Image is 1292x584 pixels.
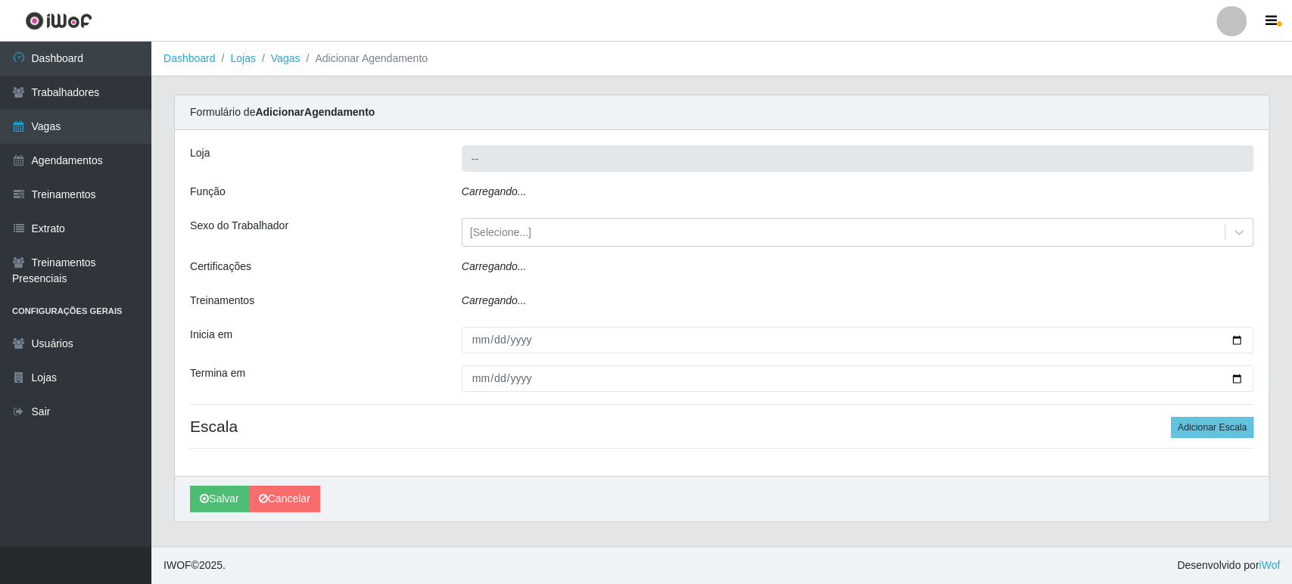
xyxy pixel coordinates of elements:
[230,52,255,64] a: Lojas
[190,145,210,161] label: Loja
[249,486,320,512] a: Cancelar
[462,185,527,197] i: Carregando...
[462,327,1253,353] input: 00/00/0000
[190,327,232,343] label: Inicia em
[470,225,531,241] div: [Selecione...]
[175,95,1269,130] div: Formulário de
[300,51,428,67] li: Adicionar Agendamento
[190,417,1253,436] h4: Escala
[190,184,226,200] label: Função
[151,42,1292,76] nav: breadcrumb
[190,259,251,275] label: Certificações
[462,294,527,306] i: Carregando...
[190,365,245,381] label: Termina em
[1259,559,1280,571] a: iWof
[163,559,191,571] span: IWOF
[190,486,249,512] button: Salvar
[25,11,92,30] img: CoreUI Logo
[1171,417,1253,438] button: Adicionar Escala
[462,365,1253,392] input: 00/00/0000
[190,218,288,234] label: Sexo do Trabalhador
[271,52,300,64] a: Vagas
[163,558,226,573] span: © 2025 .
[462,260,527,272] i: Carregando...
[190,293,254,309] label: Treinamentos
[163,52,216,64] a: Dashboard
[255,106,375,118] strong: Adicionar Agendamento
[1177,558,1280,573] span: Desenvolvido por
